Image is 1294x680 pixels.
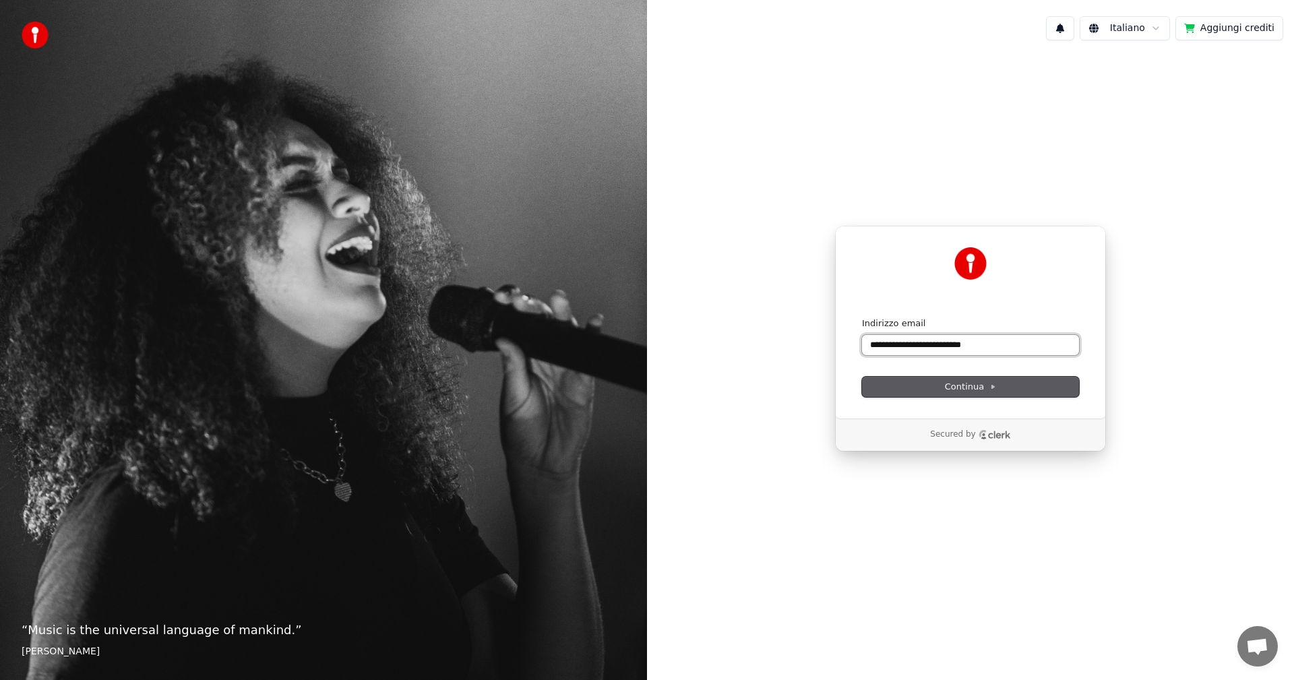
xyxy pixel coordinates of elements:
a: Clerk logo [979,430,1011,439]
footer: [PERSON_NAME] [22,645,625,658]
img: Youka [954,247,987,280]
p: Secured by [930,429,975,440]
label: Indirizzo email [862,317,925,330]
div: Aprire la chat [1237,626,1278,667]
button: Aggiungi crediti [1175,16,1283,40]
span: Continua [945,381,996,393]
img: youka [22,22,49,49]
p: “ Music is the universal language of mankind. ” [22,621,625,640]
button: Continua [862,377,1079,397]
